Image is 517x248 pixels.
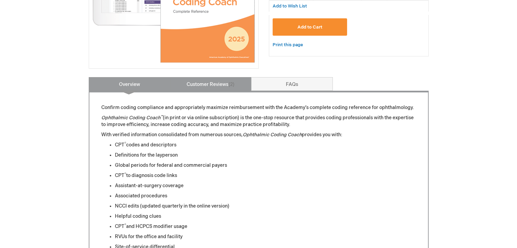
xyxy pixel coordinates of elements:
li: Helpful coding clues [115,213,416,220]
em: Ophthalmic Coding Coach [101,115,163,121]
em: Ophthalmic Coding Coach [243,132,302,138]
li: NCCI edits (updated quarterly in the online version) [115,203,416,210]
li: Assistant-at-surgery coverage [115,182,416,189]
p: Confirm coding compliance and appropriately maximize reimbursement with the Academy’s complete co... [101,104,416,111]
li: CPT and HCPCS modifier usage [115,223,416,230]
li: Global periods for federal and commercial payers [115,162,416,169]
a: Overview [89,77,170,91]
li: Definitions for the layperson [115,152,416,159]
li: RVUs for the office and facility [115,233,416,240]
li: CPT to diagnosis code links [115,172,416,179]
p: (in print or via online subscription) is the one-stop resource that provides coding professionals... [101,114,416,128]
sup: ® [124,142,126,146]
li: Associated procedures [115,193,416,199]
a: Customer Reviews2 [170,77,252,91]
a: Add to Wish List [273,3,307,9]
button: Add to Cart [273,18,347,36]
li: CPT codes and descriptors [115,142,416,148]
sup: ™ [160,114,163,119]
a: FAQs [251,77,333,91]
a: Print this page [273,41,303,49]
p: With verified information consolidated from numerous sources, provides you with: [101,131,416,138]
sup: ® [124,172,126,176]
sup: ® [124,223,126,227]
span: Add to Cart [297,24,322,30]
span: 2 [228,82,235,87]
